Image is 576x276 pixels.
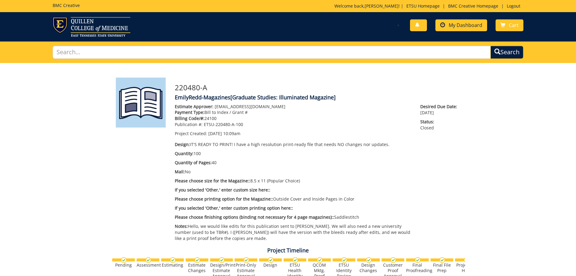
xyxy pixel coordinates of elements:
[175,84,460,91] h3: 220480-A
[175,104,213,109] span: Estimate Approver:
[243,257,249,263] img: checkmark
[445,3,501,9] a: BMC Creative Homepage
[161,262,184,268] div: Estimating
[435,19,487,31] a: My Dashboard
[175,214,334,220] span: Please choose finishing options (binding not necessary for 4 page magazines)::
[137,262,159,268] div: Assessment
[111,248,465,254] h4: Project Timeline
[449,22,482,28] span: My Dashboard
[116,78,166,128] img: Product featured image
[390,257,396,263] img: checkmark
[175,104,412,110] p: [EMAIL_ADDRESS][DOMAIN_NAME]
[268,257,274,263] img: checkmark
[175,196,273,202] span: Please choose printing option for the Magazine::
[334,3,523,9] p: Welcome back, ! | | |
[175,160,212,165] span: Quantity of Pages:
[194,257,200,263] img: checkmark
[112,262,135,268] div: Pending
[420,104,460,116] p: [DATE]
[204,121,243,127] span: ETSU-220480-A-100
[464,257,470,263] img: checkmark
[317,257,323,263] img: checkmark
[175,115,204,121] span: Billing Code/#:
[175,169,185,175] span: Mail:
[292,257,298,263] img: checkmark
[357,262,380,273] div: Design Changes
[186,262,208,273] div: Estimate Changes
[121,257,127,263] img: checkmark
[175,121,203,127] span: Publication #:
[415,257,421,263] img: checkmark
[175,205,293,211] span: If you selected 'Other,' enter custom printing option here::
[175,109,412,115] p: Bill to Index / Grant #
[439,257,445,263] img: checkmark
[420,104,460,110] span: Desired Due Date:
[175,95,460,101] h4: EmilyRedd-Magazines
[175,160,412,166] p: 40
[208,131,240,136] span: [DATE] 10:09am
[496,19,523,31] a: Cart
[455,262,478,273] div: Project on Hold
[53,17,130,37] img: ETSU logo
[175,187,270,193] span: If you selected 'Other,' enter custom size here::
[403,3,443,9] a: ETSU Homepage
[170,257,176,263] img: checkmark
[175,131,207,136] span: Project Created:
[175,141,412,148] p: IT'S READY TO PRINT! I have a high resolution print-ready file that needs NO changes nor updates.
[53,46,491,59] input: Search...
[175,151,194,156] span: Quantity:
[175,109,204,115] span: Payment Type:
[406,262,429,273] div: Final Proofreading
[504,3,523,9] a: Logout
[366,257,372,263] img: checkmark
[219,257,225,263] img: checkmark
[175,196,412,202] p: Outside Cover and Inside Pages in Color
[341,257,347,263] img: checkmark
[175,223,412,241] p: Hello, we would like edits for this publication sent to [PERSON_NAME]. We will also need a new un...
[365,3,399,9] a: [PERSON_NAME]
[259,262,282,268] div: Design
[53,3,80,8] h5: BMC Creative
[145,257,151,263] img: checkmark
[509,22,519,28] span: Cart
[431,262,453,273] div: Final File Prep
[175,151,412,157] p: 100
[175,178,250,184] span: Please choose size for the Magazine::
[230,94,336,101] span: [Graduate Studies: Illuminated Magazine]
[175,178,412,184] p: 8.5 x 11 (Popular Choice)
[175,169,412,175] p: No
[175,223,188,229] span: Notes:
[490,46,523,59] button: Search
[175,115,412,121] p: 24100
[175,141,190,147] span: Design:
[420,119,460,125] span: Status:
[420,119,460,131] p: Closed
[175,214,412,220] p: Saddlestitch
